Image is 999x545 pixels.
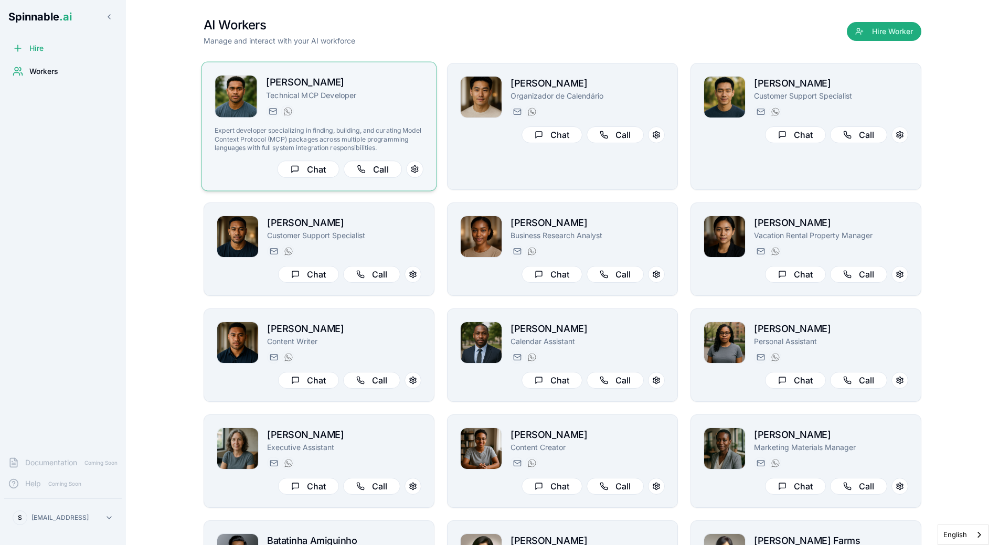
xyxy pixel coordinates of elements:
[511,351,523,364] button: Send email to deandre_johnson@getspinnable.ai
[704,216,745,257] img: Anh Naing
[528,459,536,467] img: WhatsApp
[511,457,523,469] button: Send email to rachel.morgan@getspinnable.ai
[830,478,887,495] button: Call
[587,372,644,389] button: Call
[284,107,292,115] img: WhatsApp
[754,216,908,230] h2: [PERSON_NAME]
[938,525,989,545] div: Language
[267,230,421,241] p: Customer Support Specialist
[215,76,257,117] img: Liam Kim
[769,245,781,258] button: WhatsApp
[525,351,538,364] button: WhatsApp
[266,90,423,101] p: Technical MCP Developer
[754,322,908,336] h2: [PERSON_NAME]
[215,126,423,152] p: Expert developer specializing in finding, building, and curating Model Context Protocol (MCP) pac...
[278,478,339,495] button: Chat
[282,351,294,364] button: WhatsApp
[754,351,767,364] button: Send email to martha.reynolds@getspinnable.ai
[217,428,258,469] img: Victoria Blackwood
[267,216,421,230] h2: [PERSON_NAME]
[769,457,781,469] button: WhatsApp
[343,266,400,283] button: Call
[587,126,644,143] button: Call
[938,525,989,545] aside: Language selected: English
[267,428,421,442] h2: [PERSON_NAME]
[8,10,72,23] span: Spinnable
[267,442,421,453] p: Executive Assistant
[522,372,582,389] button: Chat
[511,216,665,230] h2: [PERSON_NAME]
[754,245,767,258] button: Send email to anh.naing@getspinnable.ai
[754,91,908,101] p: Customer Support Specialist
[522,126,582,143] button: Chat
[267,336,421,347] p: Content Writer
[284,247,293,255] img: WhatsApp
[281,105,294,117] button: WhatsApp
[511,336,665,347] p: Calendar Assistant
[847,27,921,38] a: Hire Worker
[765,372,826,389] button: Chat
[277,161,339,178] button: Chat
[528,247,536,255] img: WhatsApp
[344,161,402,178] button: Call
[267,457,280,469] button: Send email to victoria.blackwood@getspinnable.ai
[771,247,780,255] img: WhatsApp
[511,230,665,241] p: Business Research Analyst
[754,76,908,91] h2: [PERSON_NAME]
[217,322,258,363] img: Axel Tanaka
[528,108,536,116] img: WhatsApp
[25,457,77,468] span: Documentation
[830,126,887,143] button: Call
[754,442,908,453] p: Marketing Materials Manager
[461,322,502,363] img: DeAndre Johnson
[587,266,644,283] button: Call
[278,372,339,389] button: Chat
[511,322,665,336] h2: [PERSON_NAME]
[461,77,502,117] img: Vincent Farhadi
[765,126,826,143] button: Chat
[29,66,58,77] span: Workers
[525,245,538,258] button: WhatsApp
[511,105,523,118] button: Send email to vincent.farhadi@getspinnable.ai
[754,336,908,347] p: Personal Assistant
[284,459,293,467] img: WhatsApp
[754,230,908,241] p: Vacation Rental Property Manager
[29,43,44,54] span: Hire
[769,351,781,364] button: WhatsApp
[282,457,294,469] button: WhatsApp
[754,428,908,442] h2: [PERSON_NAME]
[267,245,280,258] button: Send email to fetu.sengebau@getspinnable.ai
[525,457,538,469] button: WhatsApp
[267,322,421,336] h2: [PERSON_NAME]
[284,353,293,361] img: WhatsApp
[765,478,826,495] button: Chat
[204,17,355,34] h1: AI Workers
[511,91,665,101] p: Organizador de Calendário
[511,442,665,453] p: Content Creator
[830,266,887,283] button: Call
[511,76,665,91] h2: [PERSON_NAME]
[45,479,84,489] span: Coming Soon
[266,75,423,90] h2: [PERSON_NAME]
[704,322,745,363] img: Martha Reynolds
[528,353,536,361] img: WhatsApp
[267,351,280,364] button: Send email to axel.tanaka@getspinnable.ai
[704,77,745,117] img: Oscar Lee
[587,478,644,495] button: Call
[31,514,89,522] p: [EMAIL_ADDRESS]
[204,36,355,46] p: Manage and interact with your AI workforce
[511,245,523,258] button: Send email to ivana.dubois@getspinnable.ai
[847,22,921,41] button: Hire Worker
[704,428,745,469] img: Olivia Bennett
[278,266,339,283] button: Chat
[830,372,887,389] button: Call
[343,478,400,495] button: Call
[18,514,22,522] span: S
[461,428,502,469] img: Rachel Morgan
[282,245,294,258] button: WhatsApp
[217,216,258,257] img: Fetu Sengebau
[511,428,665,442] h2: [PERSON_NAME]
[771,108,780,116] img: WhatsApp
[525,105,538,118] button: WhatsApp
[769,105,781,118] button: WhatsApp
